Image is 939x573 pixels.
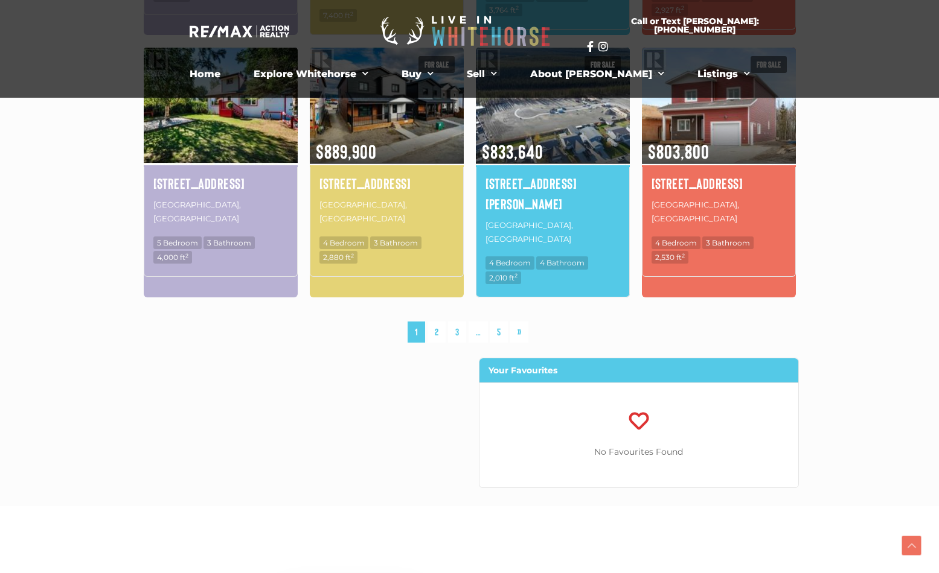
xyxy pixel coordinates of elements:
[370,236,421,249] span: 3 Bathroom
[428,321,446,343] a: 2
[486,271,521,284] span: 2,010 ft
[479,445,798,460] p: No Favourites Found
[319,197,454,227] p: [GEOGRAPHIC_DATA], [GEOGRAPHIC_DATA]
[702,236,754,249] span: 3 Bathroom
[319,173,454,194] a: [STREET_ADDRESS]
[486,256,534,269] span: 4 Bedroom
[490,321,508,343] a: 5
[181,62,229,86] a: Home
[601,17,789,34] span: Call or Text [PERSON_NAME]: [PHONE_NUMBER]
[138,62,802,86] nav: Menu
[642,124,796,164] span: $803,800
[245,62,377,86] a: Explore Whitehorse
[153,197,288,227] p: [GEOGRAPHIC_DATA], [GEOGRAPHIC_DATA]
[642,45,796,165] img: 24 FLORA AVENUE, Whitehorse, Yukon
[536,256,588,269] span: 4 Bathroom
[310,124,464,164] span: $889,900
[652,197,786,227] p: [GEOGRAPHIC_DATA], [GEOGRAPHIC_DATA]
[587,10,803,41] a: Call or Text [PERSON_NAME]: [PHONE_NUMBER]
[476,45,630,165] img: 38 BERYL PLACE, Whitehorse, Yukon
[393,62,443,86] a: Buy
[153,251,192,264] span: 4,000 ft
[521,62,673,86] a: About [PERSON_NAME]
[408,321,425,343] span: 1
[682,252,685,259] sup: 2
[319,236,368,249] span: 4 Bedroom
[458,62,506,86] a: Sell
[652,251,688,264] span: 2,530 ft
[486,217,620,248] p: [GEOGRAPHIC_DATA], [GEOGRAPHIC_DATA]
[153,236,202,249] span: 5 Bedroom
[185,252,188,259] sup: 2
[469,321,488,343] span: …
[310,45,464,165] img: 33 WYVERN AVENUE, Whitehorse, Yukon
[514,272,518,279] sup: 2
[486,173,620,214] a: [STREET_ADDRESS][PERSON_NAME]
[652,236,700,249] span: 4 Bedroom
[652,173,786,194] a: [STREET_ADDRESS]
[688,62,759,86] a: Listings
[510,321,528,343] a: »
[448,321,466,343] a: 3
[351,252,354,259] sup: 2
[204,236,255,249] span: 3 Bathroom
[489,365,557,376] strong: Your Favourites
[144,45,298,165] img: 2001 CENTENNIAL STREET, Whitehorse, Yukon
[319,251,357,264] span: 2,880 ft
[476,124,630,164] span: $833,640
[153,173,288,194] a: [STREET_ADDRESS]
